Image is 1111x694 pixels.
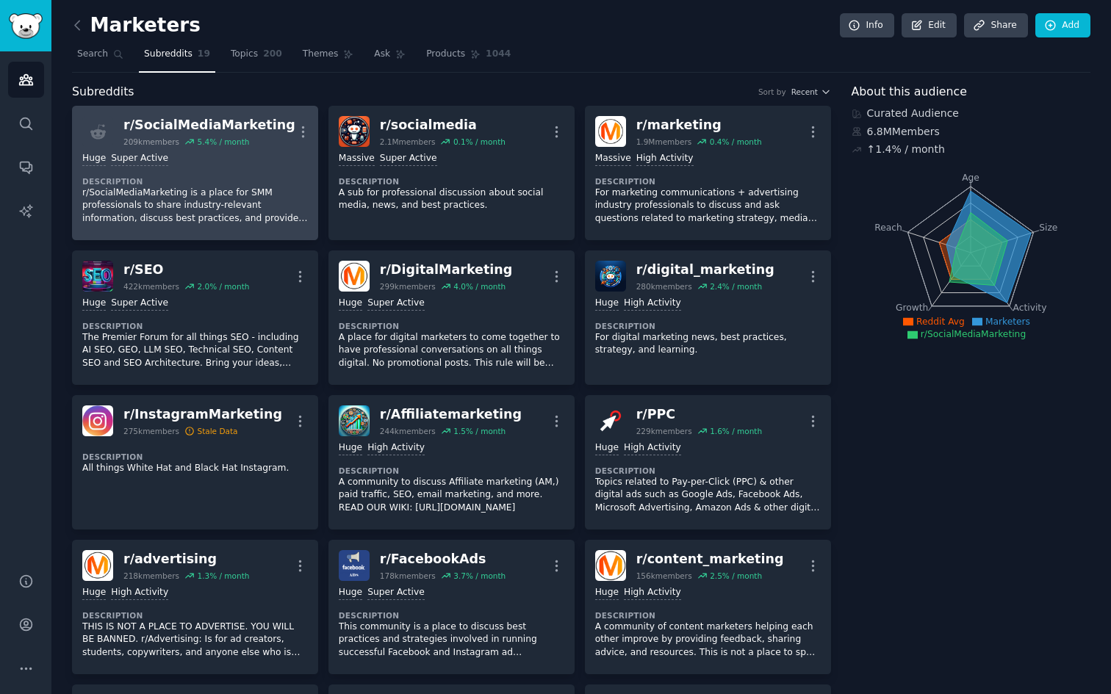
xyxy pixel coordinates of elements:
a: Subreddits19 [139,43,215,73]
a: FacebookAdsr/FacebookAds178kmembers3.7% / monthHugeSuper ActiveDescriptionThis community is a pla... [328,540,575,674]
dt: Description [82,452,308,462]
div: Huge [339,586,362,600]
div: High Activity [111,586,168,600]
img: digital_marketing [595,261,626,292]
dt: Description [595,466,821,476]
div: 218k members [123,571,179,581]
div: Super Active [111,152,168,166]
div: 2.5 % / month [710,571,762,581]
div: Massive [339,152,375,166]
div: 1.3 % / month [197,571,249,581]
div: r/ SocialMediaMarketing [123,116,295,134]
a: Affiliatemarketingr/Affiliatemarketing244kmembers1.5% / monthHugeHigh ActivityDescriptionA commun... [328,395,575,529]
span: Marketers [985,317,1030,327]
img: SEO [82,261,113,292]
a: Search [72,43,129,73]
div: r/ Affiliatemarketing [380,405,522,424]
div: Huge [595,586,619,600]
div: 4.0 % / month [453,281,506,292]
a: r/SocialMediaMarketing209kmembers5.4% / monthHugeSuper ActiveDescriptionr/SocialMediaMarketing is... [72,106,318,240]
a: digital_marketingr/digital_marketing280kmembers2.4% / monthHugeHigh ActivityDescriptionFor digita... [585,250,831,385]
img: InstagramMarketing [82,405,113,436]
span: About this audience [852,83,967,101]
span: Subreddits [72,83,134,101]
a: Topics200 [226,43,287,73]
div: Huge [82,586,106,600]
dt: Description [595,610,821,621]
dt: Description [595,176,821,187]
p: A community to discuss Affiliate marketing (AM,) paid traffic, SEO, email marketing, and more. RE... [339,476,564,515]
dt: Description [339,466,564,476]
span: Reddit Avg [916,317,965,327]
span: 1044 [486,48,511,61]
div: 2.0 % / month [197,281,249,292]
div: 178k members [380,571,436,581]
div: Huge [82,152,106,166]
div: 2.4 % / month [710,281,762,292]
a: Share [964,13,1027,38]
div: 6.8M Members [852,124,1091,140]
div: 3.7 % / month [453,571,506,581]
div: r/ InstagramMarketing [123,405,282,424]
div: 0.1 % / month [453,137,506,147]
div: High Activity [367,441,425,455]
div: Huge [595,441,619,455]
p: Topics related to Pay-per-Click (PPC) & other digital ads such as Google Ads, Facebook Ads, Micro... [595,476,821,515]
img: PPC [595,405,626,436]
div: r/ DigitalMarketing [380,261,513,279]
div: 229k members [636,426,692,436]
div: Huge [339,297,362,311]
a: InstagramMarketingr/InstagramMarketing275kmembersStale DataDescriptionAll things White Hat and Bl... [72,395,318,529]
div: 1.9M members [636,137,692,147]
dt: Description [82,321,308,331]
img: content_marketing [595,550,626,581]
a: DigitalMarketingr/DigitalMarketing299kmembers4.0% / monthHugeSuper ActiveDescriptionA place for d... [328,250,575,385]
tspan: Size [1039,222,1057,232]
p: A sub for professional discussion about social media, news, and best practices. [339,187,564,212]
div: 1.5 % / month [453,426,506,436]
dt: Description [339,610,564,621]
dt: Description [595,321,821,331]
div: r/ content_marketing [636,550,784,568]
p: A community of content marketers helping each other improve by providing feedback, sharing advice... [595,621,821,659]
div: Huge [595,297,619,311]
a: SEOr/SEO422kmembers2.0% / monthHugeSuper ActiveDescriptionThe Premier Forum for all things SEO - ... [72,250,318,385]
tspan: Growth [896,303,928,313]
div: Sort by [758,87,786,97]
div: Massive [595,152,631,166]
div: 422k members [123,281,179,292]
img: advertising [82,550,113,581]
div: Huge [339,441,362,455]
div: r/ advertising [123,550,249,568]
a: content_marketingr/content_marketing156kmembers2.5% / monthHugeHigh ActivityDescriptionA communit... [585,540,831,674]
h2: Marketers [72,14,201,37]
div: r/ marketing [636,116,762,134]
span: 19 [198,48,210,61]
span: Search [77,48,108,61]
img: FacebookAds [339,550,370,581]
a: Info [840,13,894,38]
span: r/SocialMediaMarketing [921,329,1026,339]
img: DigitalMarketing [339,261,370,292]
p: r/SocialMediaMarketing is a place for SMM professionals to share industry-relevant information, d... [82,187,308,225]
div: High Activity [624,441,681,455]
div: Super Active [111,297,168,311]
span: Themes [303,48,339,61]
dt: Description [82,176,308,187]
div: 0.4 % / month [710,137,762,147]
div: Huge [82,297,106,311]
p: All things White Hat and Black Hat Instagram. [82,462,308,475]
tspan: Reach [874,222,902,232]
div: High Activity [624,297,681,311]
div: 244k members [380,426,436,436]
a: marketingr/marketing1.9Mmembers0.4% / monthMassiveHigh ActivityDescriptionFor marketing communica... [585,106,831,240]
a: Edit [902,13,957,38]
div: 209k members [123,137,179,147]
tspan: Age [962,173,979,183]
span: Recent [791,87,818,97]
p: THIS IS NOT A PLACE TO ADVERTISE. YOU WILL BE BANNED. r/Advertising: Is for ad creators, students... [82,621,308,659]
div: Super Active [380,152,437,166]
div: 5.4 % / month [197,137,249,147]
div: ↑ 1.4 % / month [867,142,945,157]
div: r/ SEO [123,261,249,279]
